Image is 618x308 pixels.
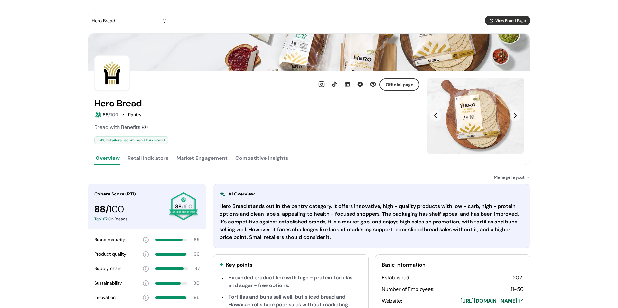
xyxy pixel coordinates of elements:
[495,18,526,23] span: View Brand Page
[128,112,142,118] div: Pantry
[494,174,530,181] div: Manage layout
[94,265,121,272] div: Supply chain
[94,55,130,91] img: Brand Photo
[382,297,402,305] div: Website:
[430,110,441,121] button: Previous Slide
[513,274,524,282] div: 2021
[94,124,148,131] span: Bread with Benefits 👀
[194,236,200,243] div: 85
[88,34,530,71] img: Brand cover image
[379,78,419,91] button: Official page
[94,191,164,197] div: Cohere Score (RTI)
[229,274,352,289] span: Expanded product line with high - protein tortillas and sugar - free options.
[460,297,524,305] a: [URL][DOMAIN_NAME]
[155,267,188,270] div: 87 percent
[94,98,142,109] h2: Hero Bread
[94,203,164,216] div: 88 /
[94,216,110,222] span: Top 1.87 %
[194,251,200,258] div: 96
[155,282,187,285] div: 80 percent
[510,110,520,121] button: Next Slide
[182,203,192,210] span: /100
[427,78,524,154] div: Carousel
[194,265,200,272] div: 87
[94,136,168,144] div: 94 % retailers recommend this brand
[193,280,200,286] div: 80
[485,16,530,25] button: View Brand Page
[94,280,122,286] div: Sustainability
[511,285,524,293] div: 11-50
[108,112,118,118] span: /100
[220,203,524,241] div: Hero Bread stands out in the pantry category. It offers innovative, high - quality products with ...
[94,251,126,258] div: Product quality
[382,285,434,293] div: Number of Employees:
[155,239,187,241] div: 85 percent
[94,236,125,243] div: Brand maturity
[94,294,116,301] div: Innovation
[234,152,290,165] button: Competitive Insights
[109,203,124,215] span: 100
[126,152,170,165] button: Retail Indicators
[155,253,187,256] div: 96 percent
[226,261,253,269] div: Key points
[382,261,524,269] div: Basic information
[175,203,182,210] span: 88
[220,191,255,197] div: AI Overview
[94,216,164,222] div: In Breads
[427,78,524,154] div: Slide 1
[103,112,108,118] span: 88
[155,296,187,299] div: 96 percent
[382,274,410,282] div: Established:
[175,152,229,165] button: Market Engagement
[92,17,161,24] div: Hero Bread
[194,294,200,301] div: 96
[427,78,524,154] img: Slide 0
[94,152,121,165] button: Overview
